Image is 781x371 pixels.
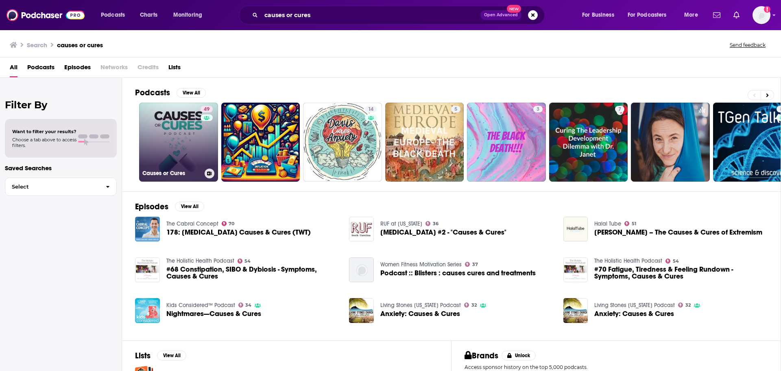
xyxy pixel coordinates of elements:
h2: Lists [135,351,151,361]
span: Want to filter your results? [12,129,76,134]
button: View All [175,202,204,211]
a: Anxiety: Causes & Cures [594,310,674,317]
a: 34 [238,303,252,307]
h2: Brands [465,351,498,361]
a: Nightmares—Causes & Cures [166,310,261,317]
span: 3 [537,105,539,114]
a: All [10,61,17,77]
a: Halal Tube [594,220,621,227]
a: 54 [238,259,251,263]
a: 37 [465,262,478,267]
button: View All [157,351,186,360]
a: 7 [549,103,628,182]
span: Credits [137,61,159,77]
a: 49Causes or Cures [139,103,218,182]
a: 3 [467,103,546,182]
a: 70 [222,221,235,226]
span: Choose a tab above to access filters. [12,137,76,148]
img: Podcast :: Blisters : causes cures and treatments [349,257,374,282]
img: Anxiety: Causes & Cures [349,298,374,323]
span: Networks [100,61,128,77]
svg: Add a profile image [764,6,770,13]
button: Select [5,178,117,196]
img: Faraz Rabbani – The Causes & Cures of Extremism [563,217,588,241]
a: 14 [365,106,377,112]
a: 51 [624,221,636,226]
span: [PERSON_NAME] – The Causes & Cures of Extremism [594,229,762,236]
a: Lists [168,61,181,77]
img: Podchaser - Follow, Share and Rate Podcasts [7,7,85,23]
a: 32 [678,303,691,307]
a: 7 [615,106,624,112]
span: Open Advanced [484,13,518,17]
a: 178: Bad Breath Causes & Cures (TWT) [135,217,160,241]
span: Podcasts [27,61,55,77]
button: open menu [678,9,708,22]
a: Depression & Anxiety #2 - "Causes & Cures" [380,229,506,236]
h2: Podcasts [135,88,170,98]
a: Podcast :: Blisters : causes cures and treatments [380,270,536,277]
span: 51 [632,222,636,226]
a: The Holistic Health Podcast [594,257,662,264]
a: Anxiety: Causes & Cures [380,310,460,317]
a: #70 Fatigue, Tiredness & Feeling Rundown - Symptoms, Causes & Cures [594,266,768,280]
img: #68 Constipation, SIBO & Dybiosis - Symptoms, Causes & Cures [135,257,160,282]
a: 5 [451,106,460,112]
span: 32 [471,303,477,307]
a: 178: Bad Breath Causes & Cures (TWT) [166,229,311,236]
a: Kids Considered™ Podcast [166,302,235,309]
p: Saved Searches [5,164,117,172]
a: The Holistic Health Podcast [166,257,234,264]
h2: Filter By [5,99,117,111]
span: More [684,9,698,21]
span: 36 [433,222,438,226]
img: User Profile [753,6,770,24]
a: Living Stones Hawaii Podcast [594,302,675,309]
a: Women Fitness Motivation Series [380,261,462,268]
a: The Cabral Concept [166,220,218,227]
a: Episodes [64,61,91,77]
a: Show notifications dropdown [730,8,743,22]
span: 37 [472,263,478,266]
span: Logged in as jgarciaampr [753,6,770,24]
span: For Podcasters [628,9,667,21]
a: #68 Constipation, SIBO & Dybiosis - Symptoms, Causes & Cures [166,266,340,280]
h2: Episodes [135,202,168,212]
img: Anxiety: Causes & Cures [563,298,588,323]
a: 32 [464,303,477,307]
a: Show notifications dropdown [710,8,724,22]
span: 54 [244,259,251,263]
a: 54 [665,259,679,263]
span: Monitoring [173,9,202,21]
a: 49 [201,106,213,112]
span: Select [5,184,99,189]
img: Depression & Anxiety #2 - "Causes & Cures" [349,217,374,241]
span: 34 [245,303,251,307]
span: 7 [618,105,621,114]
a: 14 [303,103,382,182]
button: open menu [168,9,213,22]
span: 49 [204,105,209,114]
a: ListsView All [135,351,186,361]
span: 178: [MEDICAL_DATA] Causes & Cures (TWT) [166,229,311,236]
span: New [507,5,521,13]
div: Search podcasts, credits, & more... [247,6,552,24]
span: 14 [368,105,373,114]
p: Access sponsor history on the top 5,000 podcasts. [465,364,768,370]
a: RUF at South Carolina [380,220,422,227]
img: #70 Fatigue, Tiredness & Feeling Rundown - Symptoms, Causes & Cures [563,257,588,282]
a: Faraz Rabbani – The Causes & Cures of Extremism [594,229,762,236]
